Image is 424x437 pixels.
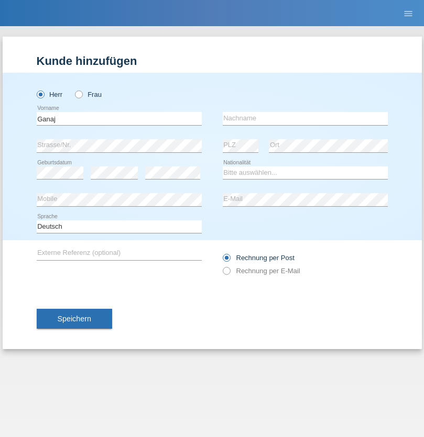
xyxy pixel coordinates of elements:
[223,267,230,280] input: Rechnung per E-Mail
[58,315,91,323] span: Speichern
[398,10,419,16] a: menu
[37,309,112,329] button: Speichern
[37,91,44,97] input: Herr
[223,254,295,262] label: Rechnung per Post
[37,54,388,68] h1: Kunde hinzufügen
[223,267,300,275] label: Rechnung per E-Mail
[75,91,102,98] label: Frau
[223,254,230,267] input: Rechnung per Post
[403,8,414,19] i: menu
[37,91,63,98] label: Herr
[75,91,82,97] input: Frau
